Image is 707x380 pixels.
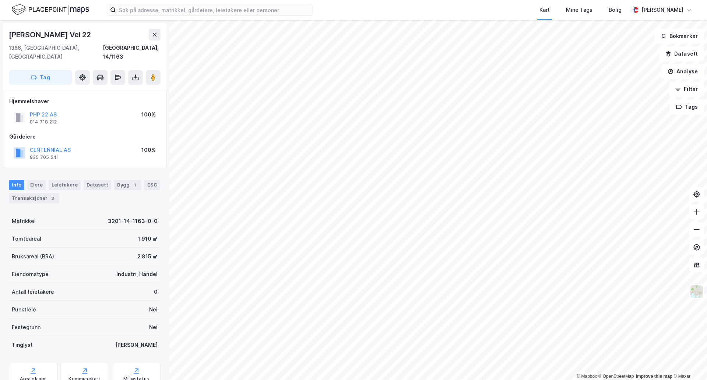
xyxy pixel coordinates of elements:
div: Bygg [114,180,141,190]
div: Matrikkel [12,217,36,226]
div: Bruksareal (BRA) [12,252,54,261]
div: Transaksjoner [9,193,59,203]
div: Nei [149,305,158,314]
div: Punktleie [12,305,36,314]
div: Leietakere [49,180,81,190]
div: 2 815 ㎡ [137,252,158,261]
button: Datasett [659,46,704,61]
div: 0 [154,287,158,296]
div: Tinglyst [12,341,33,349]
a: OpenStreetMap [598,374,634,379]
div: Hjemmelshaver [9,97,160,106]
div: Industri, Handel [116,270,158,279]
button: Bokmerker [654,29,704,43]
div: Info [9,180,24,190]
img: Z [690,285,704,299]
div: Gårdeiere [9,132,160,141]
iframe: Chat Widget [670,345,707,380]
div: Kontrollprogram for chat [670,345,707,380]
div: Antall leietakere [12,287,54,296]
div: 3201-14-1163-0-0 [108,217,158,226]
div: 3 [49,195,56,202]
button: Filter [669,82,704,97]
button: Analyse [661,64,704,79]
a: Improve this map [636,374,672,379]
div: [PERSON_NAME] [115,341,158,349]
div: Eiendomstype [12,270,49,279]
div: 100% [141,146,156,154]
div: Eiere [27,180,46,190]
div: [PERSON_NAME] Vei 22 [9,29,92,41]
a: Mapbox [577,374,597,379]
div: [GEOGRAPHIC_DATA], 14/1163 [103,43,161,61]
div: Festegrunn [12,323,41,332]
div: Tomteareal [12,234,41,243]
div: Mine Tags [566,6,592,14]
div: 1 [131,181,138,189]
div: 1 910 ㎡ [138,234,158,243]
input: Søk på adresse, matrikkel, gårdeiere, leietakere eller personer [116,4,313,15]
div: Nei [149,323,158,332]
button: Tag [9,70,72,85]
button: Tags [670,100,704,114]
div: [PERSON_NAME] [641,6,683,14]
div: Kart [539,6,550,14]
div: 100% [141,110,156,119]
div: Datasett [84,180,111,190]
div: 1366, [GEOGRAPHIC_DATA], [GEOGRAPHIC_DATA] [9,43,103,61]
img: logo.f888ab2527a4732fd821a326f86c7f29.svg [12,3,89,16]
div: ESG [144,180,160,190]
div: 814 718 212 [30,119,57,125]
div: 935 705 541 [30,154,59,160]
div: Bolig [609,6,622,14]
